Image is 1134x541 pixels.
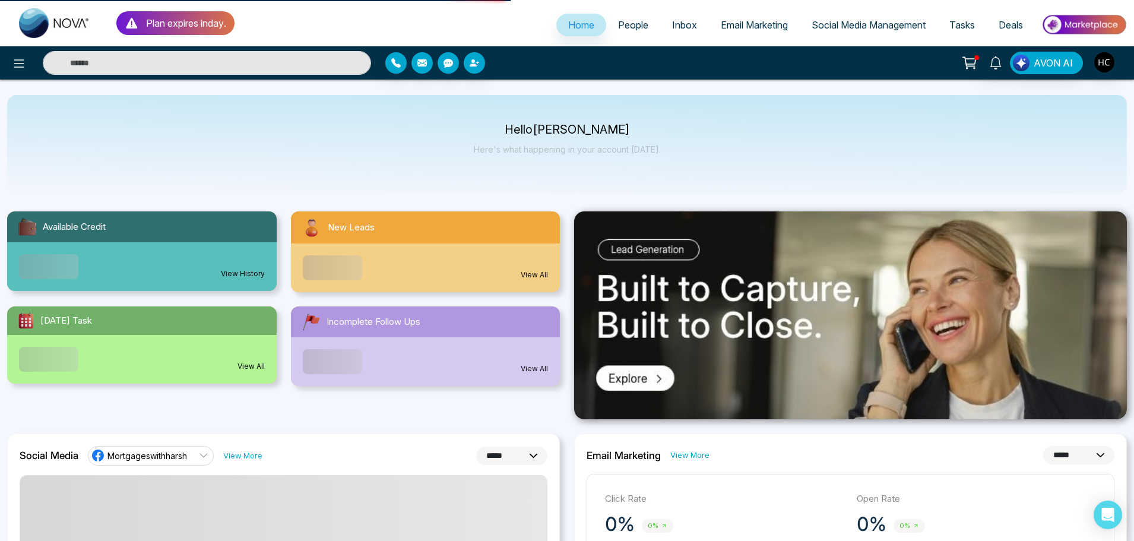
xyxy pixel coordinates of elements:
a: Email Marketing [709,14,800,36]
a: New LeadsView All [284,211,568,292]
p: Click Rate [605,492,845,506]
span: Mortgageswithharsh [107,450,187,461]
img: Market-place.gif [1041,11,1127,38]
span: Tasks [949,19,975,31]
span: AVON AI [1034,56,1073,70]
a: Social Media Management [800,14,937,36]
span: Available Credit [43,220,106,234]
a: Home [556,14,606,36]
div: Open Intercom Messenger [1094,501,1122,529]
span: 0% [642,519,673,533]
p: Hello [PERSON_NAME] [474,125,661,135]
img: followUps.svg [300,311,322,333]
span: [DATE] Task [40,314,92,328]
img: Lead Flow [1013,55,1030,71]
p: 0% [605,512,635,536]
a: Inbox [660,14,709,36]
span: People [618,19,648,31]
a: Deals [987,14,1035,36]
p: Plan expires in day . [146,16,226,30]
img: Nova CRM Logo [19,8,90,38]
p: 0% [857,512,886,536]
button: AVON AI [1010,52,1083,74]
span: New Leads [328,221,375,235]
span: Incomplete Follow Ups [327,315,420,329]
img: User Avatar [1094,52,1114,72]
a: View All [521,363,548,374]
img: newLeads.svg [300,216,323,239]
a: View More [670,450,709,461]
a: View All [521,270,548,280]
span: Home [568,19,594,31]
p: Here's what happening in your account [DATE]. [474,144,661,154]
a: People [606,14,660,36]
a: View History [221,268,265,279]
a: Incomplete Follow UpsView All [284,306,568,386]
a: View All [237,361,265,372]
span: Deals [999,19,1023,31]
img: . [574,211,1127,419]
span: Email Marketing [721,19,788,31]
a: View More [223,450,262,461]
a: Tasks [937,14,987,36]
span: 0% [894,519,925,533]
h2: Social Media [20,450,78,461]
h2: Email Marketing [587,450,661,461]
span: Inbox [672,19,697,31]
span: Social Media Management [812,19,926,31]
img: availableCredit.svg [17,216,38,238]
img: todayTask.svg [17,311,36,330]
p: Open Rate [857,492,1097,506]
